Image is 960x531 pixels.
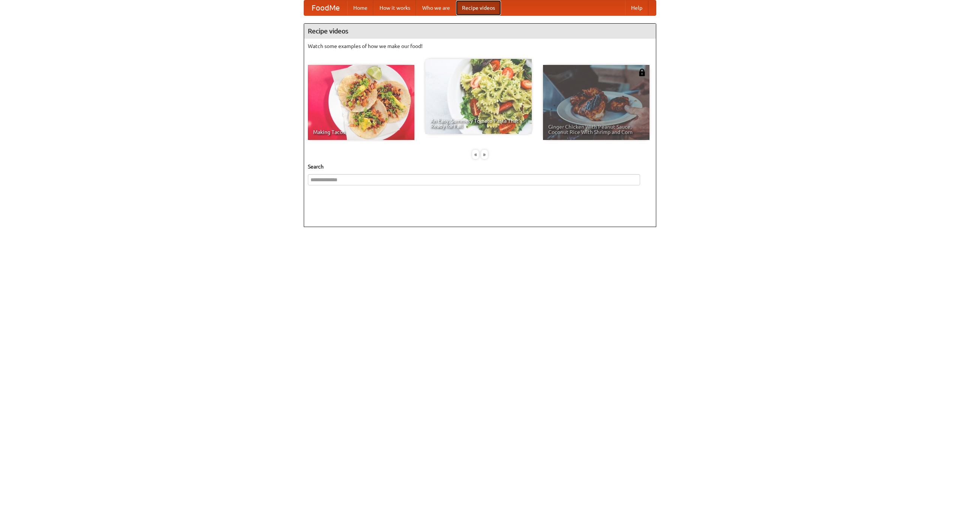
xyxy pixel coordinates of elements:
a: Recipe videos [456,0,501,15]
h4: Recipe videos [304,24,656,39]
div: » [481,150,488,159]
a: Home [347,0,373,15]
a: FoodMe [304,0,347,15]
h5: Search [308,163,652,170]
img: 483408.png [638,69,646,76]
p: Watch some examples of how we make our food! [308,42,652,50]
a: Making Tacos [308,65,414,140]
span: Making Tacos [313,129,409,135]
span: An Easy, Summery Tomato Pasta That's Ready for Fall [430,118,526,129]
a: Help [625,0,648,15]
div: « [472,150,479,159]
a: Who we are [416,0,456,15]
a: How it works [373,0,416,15]
a: An Easy, Summery Tomato Pasta That's Ready for Fall [425,59,532,134]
